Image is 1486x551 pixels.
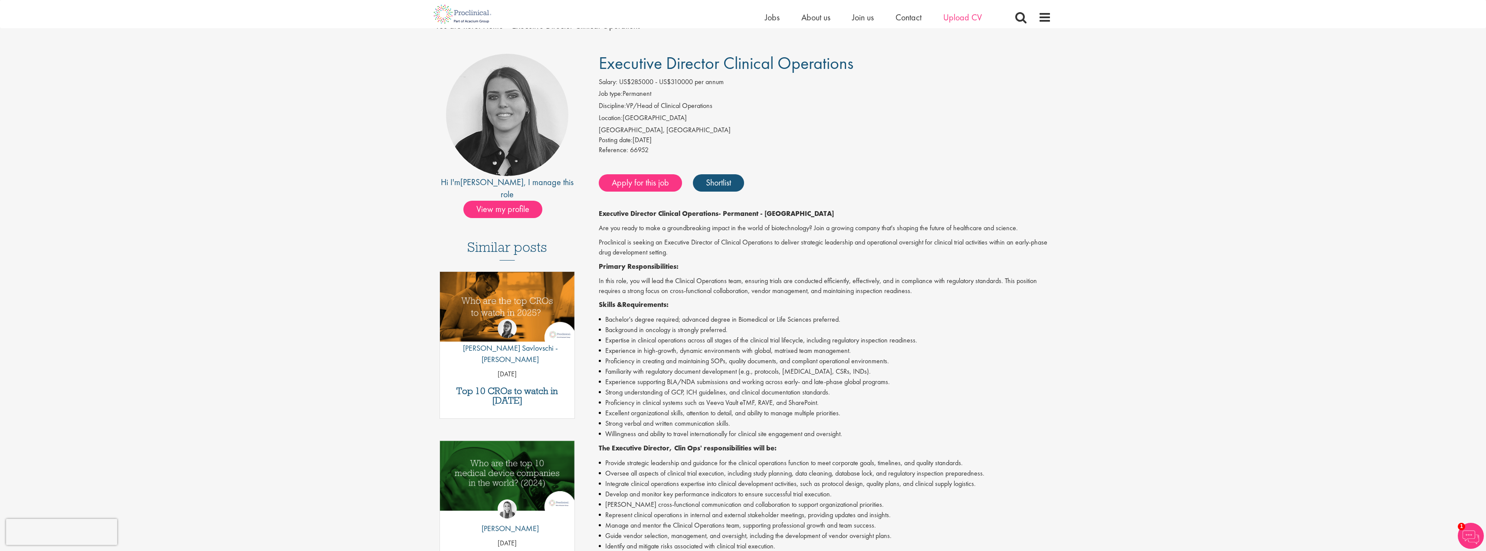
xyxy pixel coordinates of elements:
strong: Requirements: [622,300,669,309]
li: Oversee all aspects of clinical trial execution, including study planning, data cleaning, databas... [599,468,1051,479]
li: Represent clinical operations in internal and external stakeholder meetings, providing updates an... [599,510,1051,520]
strong: Primary Responsibilities: [599,262,679,271]
span: View my profile [463,201,542,218]
li: Proficiency in clinical systems such as Veeva Vault eTMF, RAVE, and SharePoint. [599,398,1051,408]
li: [PERSON_NAME] cross-functional communication and collaboration to support organizational priorities. [599,499,1051,510]
img: Top 10 CROs 2025 | Proclinical [440,272,575,342]
a: Contact [896,12,922,23]
li: Strong understanding of GCP, ICH guidelines, and clinical documentation standards. [599,387,1051,398]
label: Location: [599,113,623,123]
li: Develop and monitor key performance indicators to ensure successful trial execution. [599,489,1051,499]
li: Experience in high-growth, dynamic environments with global, matrixed team management. [599,346,1051,356]
span: US$285000 - US$310000 per annum [619,77,724,86]
img: Theodora Savlovschi - Wicks [498,319,517,338]
li: Strong verbal and written communication skills. [599,418,1051,429]
p: Are you ready to make a groundbreaking impact in the world of biotechnology? Join a growing compa... [599,223,1051,233]
a: About us [801,12,830,23]
p: Proclinical is seeking an Executive Director of Clinical Operations to deliver strategic leadersh... [599,238,1051,258]
li: Experience supporting BLA/NDA submissions and working across early- and late-phase global programs. [599,377,1051,387]
a: Join us [852,12,874,23]
div: [GEOGRAPHIC_DATA], [GEOGRAPHIC_DATA] [599,125,1051,135]
a: Hannah Burke [PERSON_NAME] [475,499,539,538]
a: Theodora Savlovschi - Wicks [PERSON_NAME] Savlovschi - [PERSON_NAME] [440,319,575,369]
div: Hi I'm , I manage this role [435,176,580,201]
p: [PERSON_NAME] Savlovschi - [PERSON_NAME] [440,342,575,365]
iframe: reCAPTCHA [6,519,117,545]
strong: Executive Director Clinical Operations [599,209,718,218]
li: Familiarity with regulatory document development (e.g., protocols, [MEDICAL_DATA], CSRs, INDs). [599,366,1051,377]
a: Link to a post [440,441,575,518]
img: Chatbot [1458,523,1484,549]
p: In this role, you will lead the Clinical Operations team, ensuring trials are conducted efficient... [599,276,1051,296]
label: Discipline: [599,101,626,111]
li: Background in oncology is strongly preferred. [599,325,1051,335]
a: View my profile [463,202,551,214]
a: Top 10 CROs to watch in [DATE] [444,386,571,405]
li: Willingness and ability to travel internationally for clinical site engagement and oversight. [599,429,1051,439]
img: imeage of recruiter Ciara Noble [446,54,568,176]
img: Hannah Burke [498,499,517,518]
span: 1 [1458,523,1465,530]
a: Link to a post [440,272,575,349]
label: Job type: [599,89,623,99]
img: Top 10 Medical Device Companies 2024 [440,441,575,511]
li: Expertise in clinical operations across all stages of the clinical trial lifecycle, including reg... [599,335,1051,346]
span: Posting date: [599,135,633,144]
li: Bachelor's degree required; advanced degree in Biomedical or Life Sciences preferred. [599,314,1051,325]
p: [DATE] [440,369,575,379]
span: Executive Director Clinical Operations [599,52,853,74]
a: [PERSON_NAME] [460,176,524,188]
h3: Similar posts [467,240,547,261]
li: Integrate clinical operations expertise into clinical development activities, such as protocol de... [599,479,1051,489]
li: Manage and mentor the Clinical Operations team, supporting professional growth and team success. [599,520,1051,531]
a: Upload CV [943,12,982,23]
li: Permanent [599,89,1051,101]
p: [PERSON_NAME] [475,523,539,534]
span: 66952 [630,145,649,154]
a: Apply for this job [599,174,682,192]
a: Shortlist [693,174,744,192]
li: Proficiency in creating and maintaining SOPs, quality documents, and compliant operational enviro... [599,356,1051,366]
label: Salary: [599,77,617,87]
li: Provide strategic leadership and guidance for the clinical operations function to meet corporate ... [599,458,1051,468]
p: [DATE] [440,538,575,548]
strong: Skills & [599,300,622,309]
div: [DATE] [599,135,1051,145]
strong: - Permanent - [GEOGRAPHIC_DATA] [718,209,834,218]
li: VP/Head of Clinical Operations [599,101,1051,113]
strong: The Executive Director, Clin Ops' responsibilities will be: [599,443,777,453]
li: [GEOGRAPHIC_DATA] [599,113,1051,125]
li: Guide vendor selection, management, and oversight, including the development of vendor oversight ... [599,531,1051,541]
a: Jobs [765,12,780,23]
li: Excellent organizational skills, attention to detail, and ability to manage multiple priorities. [599,408,1051,418]
label: Reference: [599,145,628,155]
